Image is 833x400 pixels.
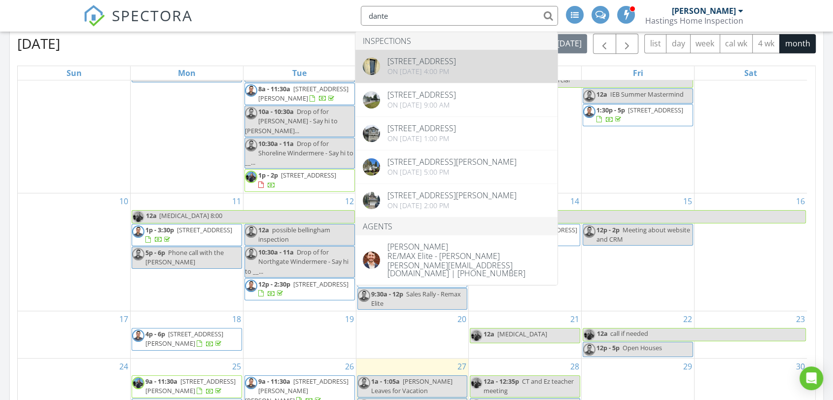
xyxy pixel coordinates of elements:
[145,329,165,338] span: 4p - 6p
[245,107,338,135] span: Drop of for [PERSON_NAME] - Say hi to [PERSON_NAME]...
[371,290,403,298] span: 9:30a - 12p
[582,311,694,359] td: Go to August 22, 2025
[17,34,60,53] h2: [DATE]
[363,192,380,209] img: 6345369%2Fcover_photos%2FTpbn66Ym5thVpX4UYstC%2Foriginal.6345369-1711485684937
[610,90,684,99] span: IEB Summer Mastermind
[484,377,574,395] span: CT and Ez teacher meeting
[83,5,105,27] img: The Best Home Inspection Software - Spectora
[387,191,517,199] div: [STREET_ADDRESS][PERSON_NAME]
[131,311,243,359] td: Go to August 18, 2025
[470,377,483,389] img: img_3206.jpg
[681,193,694,209] a: Go to August 15, 2025
[387,168,517,176] div: On [DATE] 5:00 pm
[583,106,595,118] img: aaron__spring_2025__2.png
[245,377,257,389] img: aaron__spring_2025__2.png
[694,311,807,359] td: Go to August 23, 2025
[145,377,236,395] a: 9a - 11:30a [STREET_ADDRESS][PERSON_NAME]
[290,66,309,80] a: Tuesday
[245,280,257,292] img: aaron__spring_2025__2.png
[387,243,550,251] div: [PERSON_NAME]
[131,193,243,311] td: Go to August 11, 2025
[356,311,469,359] td: Go to August 20, 2025
[681,359,694,374] a: Go to August 29, 2025
[145,225,232,244] a: 1p - 3:30p [STREET_ADDRESS]
[355,32,557,50] li: Inspections
[596,225,690,244] span: Meeting about website and CRM
[343,311,356,327] a: Go to August 19, 2025
[387,91,456,99] div: [STREET_ADDRESS]
[616,34,639,54] button: Next month
[583,90,595,102] img: aaron__spring_2025__2.png
[230,193,243,209] a: Go to August 11, 2025
[623,343,662,352] span: Open Houses
[593,34,616,54] button: Previous month
[752,34,780,53] button: 4 wk
[720,34,753,53] button: cal wk
[779,34,816,53] button: month
[387,202,517,210] div: On [DATE] 2:00 pm
[596,90,607,99] span: 12a
[258,84,290,93] span: 8a - 11:30a
[258,225,269,234] span: 12a
[258,377,290,386] span: 9a - 11:30a
[258,107,294,116] span: 10a - 10:30a
[387,251,550,260] div: RE/MAX Elite - [PERSON_NAME]
[245,171,257,183] img: img_3206.jpg
[131,43,243,193] td: Go to August 4, 2025
[582,193,694,311] td: Go to August 15, 2025
[245,248,348,275] span: Drop of for Northgate Windermere - Say hi to __...
[742,66,759,80] a: Saturday
[230,359,243,374] a: Go to August 25, 2025
[177,225,232,234] span: [STREET_ADDRESS]
[690,34,720,53] button: week
[794,359,807,374] a: Go to August 30, 2025
[582,43,694,193] td: Go to August 8, 2025
[132,248,144,260] img: aaron__spring_2025__2.png
[145,377,236,395] span: [STREET_ADDRESS][PERSON_NAME]
[630,66,645,80] a: Friday
[628,106,683,114] span: [STREET_ADDRESS]
[245,84,257,97] img: aaron__spring_2025__2.png
[245,139,353,167] span: Drop of for Shoreline Windermere - Say hi to __...
[596,106,625,114] span: 1:30p - 5p
[363,58,380,75] img: 9296787%2Fcover_photos%2FGoyQVRzwQWf0iIGW3Zjj%2Foriginal.jpg
[145,329,223,348] span: [STREET_ADDRESS][PERSON_NAME]
[245,107,257,119] img: aaron__spring_2025__2.png
[610,329,648,338] span: call if needed
[694,43,807,193] td: Go to August 9, 2025
[245,225,257,238] img: aaron__spring_2025__2.png
[596,343,620,352] span: 12p - 5p
[694,193,807,311] td: Go to August 16, 2025
[132,377,144,389] img: img_3206.jpg
[243,43,356,193] td: Go to August 5, 2025
[18,193,131,311] td: Go to August 10, 2025
[666,34,691,53] button: day
[387,158,517,166] div: [STREET_ADDRESS][PERSON_NAME]
[387,124,456,132] div: [STREET_ADDRESS]
[371,377,452,395] span: [PERSON_NAME] Leaves for Vacation
[258,171,336,189] a: 1p - 2p [STREET_ADDRESS]
[484,377,519,386] span: 12a - 12:35p
[258,280,290,289] span: 12p - 2:30p
[497,329,547,338] span: [MEDICAL_DATA]
[258,248,294,256] span: 10:30a - 11a
[596,106,683,124] a: 1:30p - 5p [STREET_ADDRESS]
[455,311,468,327] a: Go to August 20, 2025
[568,311,581,327] a: Go to August 21, 2025
[145,248,224,266] span: Phone call with the [PERSON_NAME]
[363,252,380,269] img: data
[243,193,356,311] td: Go to August 12, 2025
[258,225,330,244] span: possible bellingham inspection
[387,260,550,277] div: [PERSON_NAME][EMAIL_ADDRESS][DOMAIN_NAME] | [PHONE_NUMBER]
[258,62,349,80] span: [DEMOGRAPHIC_DATA] [DEMOGRAPHIC_DATA] Study
[343,193,356,209] a: Go to August 12, 2025
[132,211,144,223] img: img_3206.jpg
[65,66,84,80] a: Sunday
[358,290,370,302] img: aaron__spring_2025__2.png
[145,377,177,386] span: 9a - 11:30a
[132,225,144,238] img: aaron__spring_2025__2.png
[371,290,461,308] span: Sales Rally - Remax Elite
[132,375,242,398] a: 9a - 11:30a [STREET_ADDRESS][PERSON_NAME]
[583,104,693,126] a: 1:30p - 5p [STREET_ADDRESS]
[244,169,355,191] a: 1p - 2p [STREET_ADDRESS]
